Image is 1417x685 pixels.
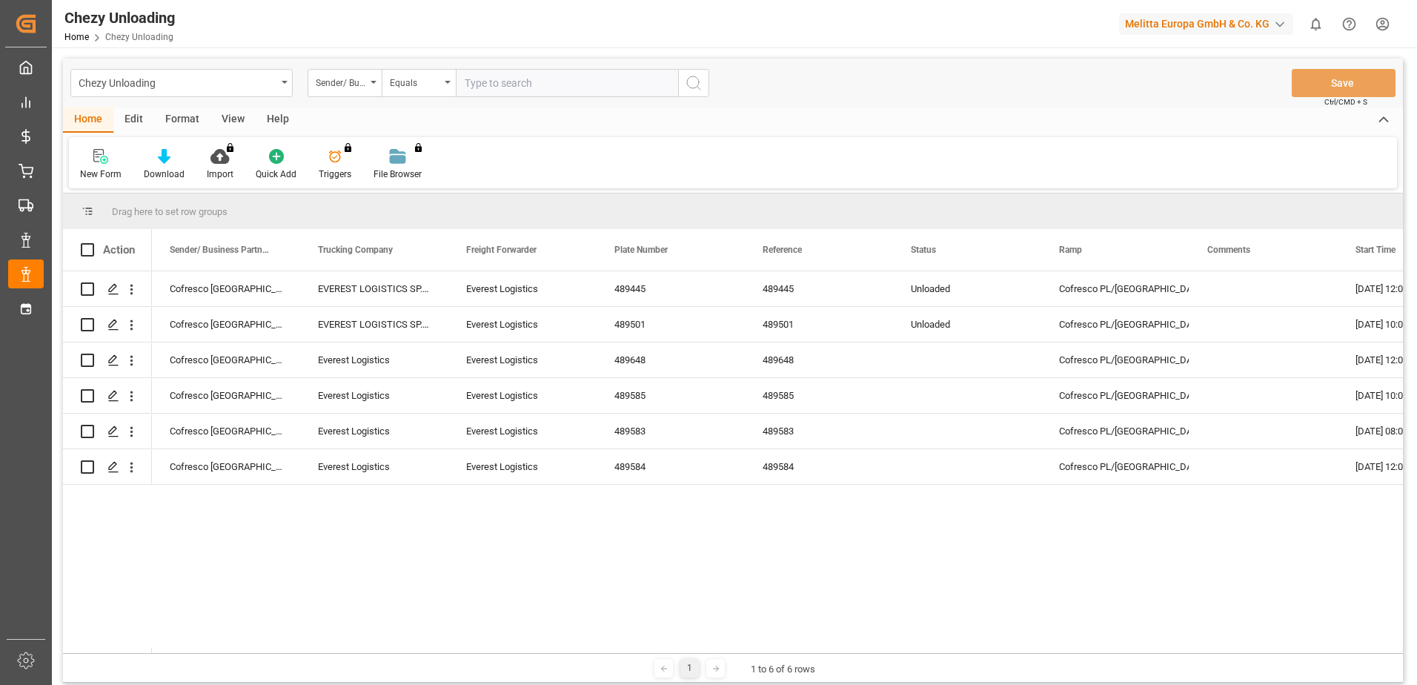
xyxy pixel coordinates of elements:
[152,307,300,342] div: Cofresco [GEOGRAPHIC_DATA]
[79,73,276,91] div: Chezy Unloading
[466,450,579,484] div: Everest Logistics
[63,414,152,449] div: Press SPACE to select this row.
[70,69,293,97] button: open menu
[466,414,579,449] div: Everest Logistics
[256,168,296,181] div: Quick Add
[382,69,456,97] button: open menu
[751,662,815,677] div: 1 to 6 of 6 rows
[911,245,936,255] span: Status
[63,107,113,133] div: Home
[466,272,579,306] div: Everest Logistics
[390,73,440,90] div: Equals
[911,272,1023,306] div: Unloaded
[1059,450,1172,484] div: Cofresco PL/[GEOGRAPHIC_DATA]
[745,414,893,449] div: 489583
[1059,245,1082,255] span: Ramp
[300,342,448,377] div: Everest Logistics
[466,245,537,255] span: Freight Forwarder
[456,69,678,97] input: Type to search
[466,343,579,377] div: Everest Logistics
[80,168,122,181] div: New Form
[300,271,448,306] div: EVEREST LOGISTICS SP. Z O.O.
[154,107,210,133] div: Format
[1333,7,1366,41] button: Help Center
[300,307,448,342] div: EVEREST LOGISTICS SP. Z O.O.
[597,271,745,306] div: 489445
[308,69,382,97] button: open menu
[597,449,745,484] div: 489584
[597,378,745,413] div: 489585
[911,308,1023,342] div: Unloaded
[1324,96,1367,107] span: Ctrl/CMD + S
[63,271,152,307] div: Press SPACE to select this row.
[152,342,300,377] div: Cofresco [GEOGRAPHIC_DATA]
[1292,69,1396,97] button: Save
[152,378,300,413] div: Cofresco [GEOGRAPHIC_DATA]
[256,107,300,133] div: Help
[103,243,135,257] div: Action
[300,378,448,413] div: Everest Logistics
[63,378,152,414] div: Press SPACE to select this row.
[1119,13,1293,35] div: Melitta Europa GmbH & Co. KG
[63,307,152,342] div: Press SPACE to select this row.
[300,449,448,484] div: Everest Logistics
[170,245,269,255] span: Sender/ Business Partner
[597,414,745,449] div: 489583
[144,168,185,181] div: Download
[1355,245,1396,255] span: Start Time
[466,308,579,342] div: Everest Logistics
[318,245,393,255] span: Trucking Company
[745,307,893,342] div: 489501
[745,271,893,306] div: 489445
[1299,7,1333,41] button: show 0 new notifications
[597,342,745,377] div: 489648
[680,659,699,678] div: 1
[113,107,154,133] div: Edit
[745,342,893,377] div: 489648
[152,271,300,306] div: Cofresco [GEOGRAPHIC_DATA]
[152,449,300,484] div: Cofresco [GEOGRAPHIC_DATA]
[64,32,89,42] a: Home
[1059,414,1172,449] div: Cofresco PL/[GEOGRAPHIC_DATA]
[614,245,668,255] span: Plate Number
[300,414,448,449] div: Everest Logistics
[63,342,152,378] div: Press SPACE to select this row.
[210,107,256,133] div: View
[1059,308,1172,342] div: Cofresco PL/[GEOGRAPHIC_DATA]
[745,449,893,484] div: 489584
[597,307,745,342] div: 489501
[466,379,579,413] div: Everest Logistics
[112,206,228,217] span: Drag here to set row groups
[1059,379,1172,413] div: Cofresco PL/[GEOGRAPHIC_DATA]
[1059,272,1172,306] div: Cofresco PL/[GEOGRAPHIC_DATA]
[1207,245,1250,255] span: Comments
[1119,10,1299,38] button: Melitta Europa GmbH & Co. KG
[63,449,152,485] div: Press SPACE to select this row.
[316,73,366,90] div: Sender/ Business Partner
[678,69,709,97] button: search button
[763,245,802,255] span: Reference
[64,7,175,29] div: Chezy Unloading
[745,378,893,413] div: 489585
[152,414,300,449] div: Cofresco [GEOGRAPHIC_DATA]
[1059,343,1172,377] div: Cofresco PL/[GEOGRAPHIC_DATA]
